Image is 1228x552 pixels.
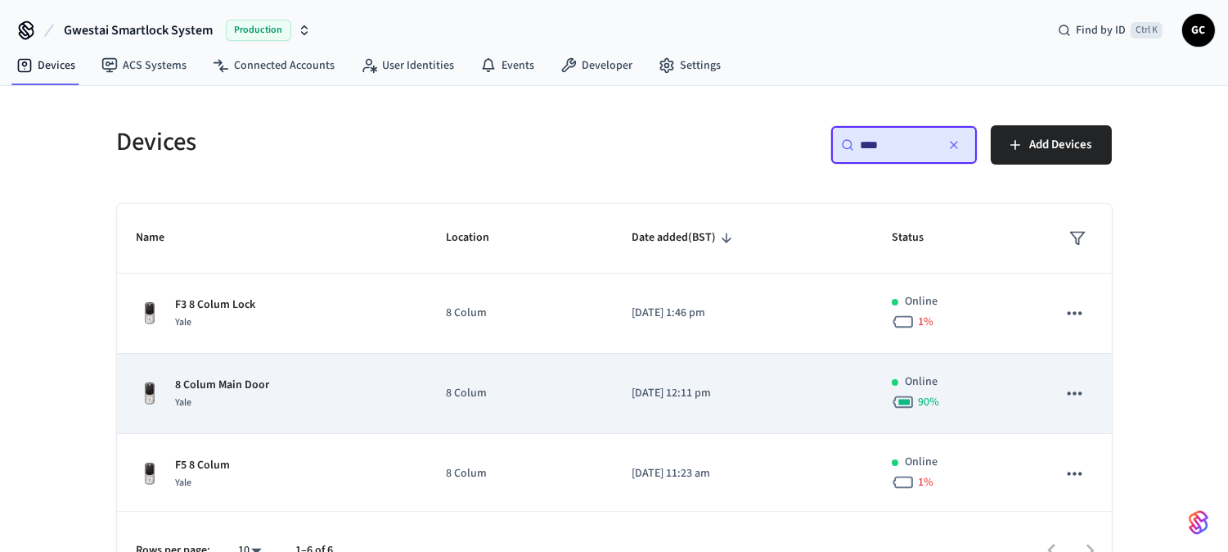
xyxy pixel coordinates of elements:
img: SeamLogoGradient.69752ec5.svg [1189,509,1208,536]
span: Gwestai Smartlock System [64,20,213,40]
button: Add Devices [991,125,1112,165]
span: Find by ID [1076,22,1126,38]
a: ACS Systems [88,51,200,80]
span: Production [226,20,291,41]
p: 8 Colum [446,465,593,482]
p: [DATE] 1:46 pm [632,305,852,322]
p: [DATE] 11:23 am [632,465,852,482]
span: Name [137,225,187,251]
p: Online [905,454,938,471]
img: Yale Assure Touchscreen Wifi Smart Lock, Satin Nickel, Front [137,301,163,327]
span: 1 % [918,474,933,491]
a: Developer [547,51,645,80]
p: Online [905,373,938,391]
span: Yale [176,315,192,329]
p: Online [905,293,938,310]
h5: Devices [117,125,605,159]
a: User Identities [348,51,467,80]
a: Settings [645,51,734,80]
span: Yale [176,396,192,409]
a: Events [467,51,547,80]
span: Add Devices [1030,134,1092,156]
span: Date added(BST) [632,225,737,251]
img: Yale Assure Touchscreen Wifi Smart Lock, Satin Nickel, Front [137,381,163,407]
button: GC [1182,14,1215,47]
a: Devices [3,51,88,80]
p: F3 8 Colum Lock [176,296,256,314]
p: 8 Colum [446,385,593,402]
p: 8 Colum Main Door [176,377,270,394]
p: F5 8 Colum [176,457,231,474]
p: [DATE] 12:11 pm [632,385,852,402]
img: Yale Assure Touchscreen Wifi Smart Lock, Satin Nickel, Front [137,461,163,487]
span: Ctrl K [1131,22,1163,38]
span: Yale [176,476,192,490]
span: 90 % [918,394,939,410]
span: Location [446,225,511,251]
span: GC [1184,16,1213,45]
span: 1 % [918,314,933,330]
p: 8 Colum [446,305,593,322]
div: Find by IDCtrl K [1045,16,1176,45]
a: Connected Accounts [200,51,348,80]
span: Status [892,225,945,251]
